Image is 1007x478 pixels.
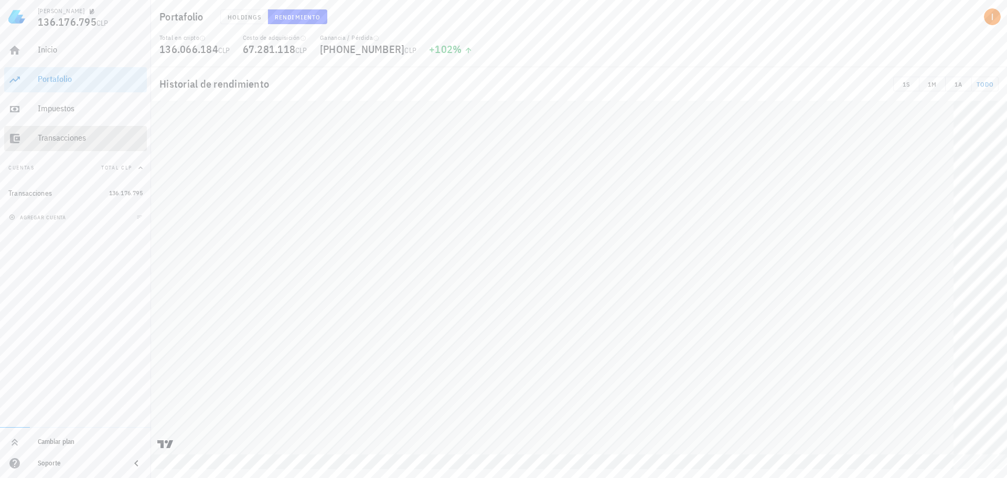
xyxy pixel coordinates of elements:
[159,42,218,56] span: 136.066.184
[320,42,405,56] span: [PHONE_NUMBER]
[4,38,147,63] a: Inicio
[38,459,122,468] div: Soporte
[4,97,147,122] a: Impuestos
[243,42,296,56] span: 67.281.118
[4,180,147,206] a: Transacciones 136.176.795
[893,77,919,91] button: 1S
[404,46,416,55] span: CLP
[4,126,147,151] a: Transacciones
[227,13,262,21] span: Holdings
[38,15,97,29] span: 136.176.795
[919,77,946,91] button: 1M
[4,155,147,180] button: CuentasTotal CLP
[6,212,71,222] button: agregar cuenta
[11,214,66,221] span: agregar cuenta
[8,8,25,25] img: LedgiFi
[976,80,994,88] span: TODO
[984,8,1001,25] div: avatar
[924,80,941,88] span: 1M
[274,13,320,21] span: Rendimiento
[156,439,175,449] a: Charting by TradingView
[8,189,52,198] div: Transacciones
[38,103,143,113] div: Impuestos
[151,67,1007,101] div: Historial de rendimiento
[38,74,143,84] div: Portafolio
[38,45,143,55] div: Inicio
[898,80,915,88] span: 1S
[268,9,327,24] button: Rendimiento
[950,80,967,88] span: 1A
[972,77,999,91] button: TODO
[4,67,147,92] a: Portafolio
[429,44,473,55] div: +102
[109,189,143,197] span: 136.176.795
[38,438,143,446] div: Cambiar plan
[97,18,109,28] span: CLP
[946,77,972,91] button: 1A
[38,133,143,143] div: Transacciones
[320,34,416,42] div: Ganancia / Pérdida
[218,46,230,55] span: CLP
[101,164,132,171] span: Total CLP
[453,42,462,56] span: %
[38,7,84,15] div: [PERSON_NAME]
[243,34,307,42] div: Costo de adquisición
[295,46,307,55] span: CLP
[220,9,269,24] button: Holdings
[159,8,208,25] h1: Portafolio
[159,34,230,42] div: Total en cripto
